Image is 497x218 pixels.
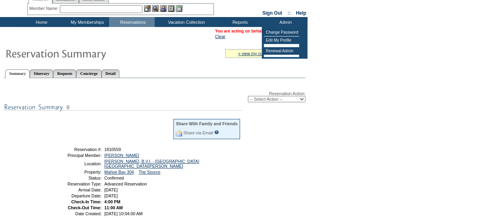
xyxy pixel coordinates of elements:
[45,176,102,180] td: Status:
[296,10,306,16] a: Help
[238,51,292,56] a: » view my contract utilization
[63,17,109,27] td: My Memberships
[104,187,118,192] span: [DATE]
[176,121,238,126] div: Share With Family and Friends
[264,36,299,44] td: Edit My Profile
[45,147,102,152] td: Reservation #:
[45,170,102,174] td: Property:
[45,211,102,216] td: Date Created:
[262,17,307,27] td: Admin
[214,130,219,134] input: What is this?
[104,211,142,216] span: [DATE] 10:04:00 AM
[18,17,63,27] td: Home
[45,193,102,198] td: Departure Date:
[109,17,155,27] td: Reservations
[216,17,262,27] td: Reports
[215,34,225,39] a: Clear
[104,193,118,198] span: [DATE]
[4,102,242,112] img: subTtlResSummary.gif
[53,69,76,78] a: Requests
[144,5,151,12] img: b_edit.gif
[30,69,53,78] a: Itinerary
[104,182,147,186] span: Advanced Reservation
[104,205,123,210] span: 11:00 AM
[45,187,102,192] td: Arrival Date:
[168,5,175,12] img: Reservations
[152,5,159,12] img: View
[183,130,213,135] a: Share via Email
[71,199,102,204] strong: Check-In Time:
[215,29,306,33] span: You are acting on behalf of:
[155,17,216,27] td: Vacation Collection
[5,45,164,61] img: Reservaton Summary
[45,159,102,168] td: Location:
[104,153,139,158] a: [PERSON_NAME]
[5,69,30,78] a: Summary
[264,29,299,36] td: Change Password
[45,182,102,186] td: Reservation Type:
[104,147,121,152] span: 1810559
[68,205,102,210] strong: Check-Out Time:
[264,47,299,55] td: Renewal Admin
[4,91,305,102] div: Reservation Action:
[138,170,160,174] a: The Source
[104,159,199,168] a: [PERSON_NAME], B.V.I. - [GEOGRAPHIC_DATA] [GEOGRAPHIC_DATA][PERSON_NAME]
[176,5,182,12] img: b_calculator.gif
[104,170,134,174] a: Mahoe Bay 304
[262,10,282,16] a: Sign Out
[104,176,124,180] span: Confirmed
[76,69,101,78] a: Concierge
[45,153,102,158] td: Principal Member:
[160,5,167,12] img: Impersonate
[288,10,291,16] span: ::
[102,69,120,78] a: Detail
[104,199,120,204] span: 4:00 PM
[29,5,60,12] div: Member Name:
